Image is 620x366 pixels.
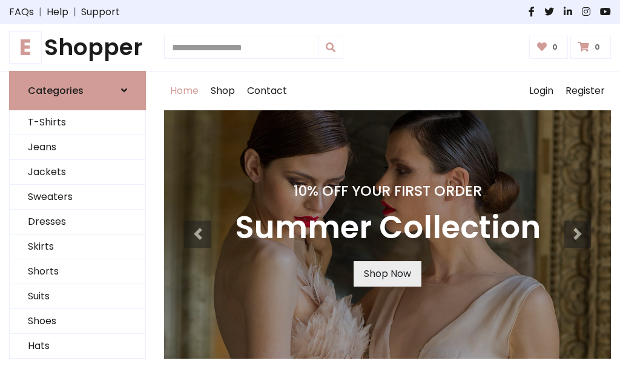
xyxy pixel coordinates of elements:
[9,5,34,19] a: FAQs
[523,72,559,110] a: Login
[529,36,569,59] a: 0
[10,259,145,284] a: Shorts
[241,72,293,110] a: Contact
[570,36,611,59] a: 0
[354,261,421,287] a: Shop Now
[9,71,146,110] a: Categories
[235,209,541,247] h3: Summer Collection
[68,5,81,19] span: |
[10,185,145,210] a: Sweaters
[28,85,84,96] h6: Categories
[81,5,120,19] a: Support
[9,31,42,64] span: E
[10,334,145,359] a: Hats
[10,309,145,334] a: Shoes
[10,210,145,235] a: Dresses
[34,5,47,19] span: |
[9,34,146,61] a: EShopper
[205,72,241,110] a: Shop
[47,5,68,19] a: Help
[10,160,145,185] a: Jackets
[592,42,603,53] span: 0
[10,284,145,309] a: Suits
[164,72,205,110] a: Home
[549,42,561,53] span: 0
[10,135,145,160] a: Jeans
[9,34,146,61] h1: Shopper
[10,110,145,135] a: T-Shirts
[559,72,611,110] a: Register
[10,235,145,259] a: Skirts
[235,182,541,199] h4: 10% Off Your First Order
